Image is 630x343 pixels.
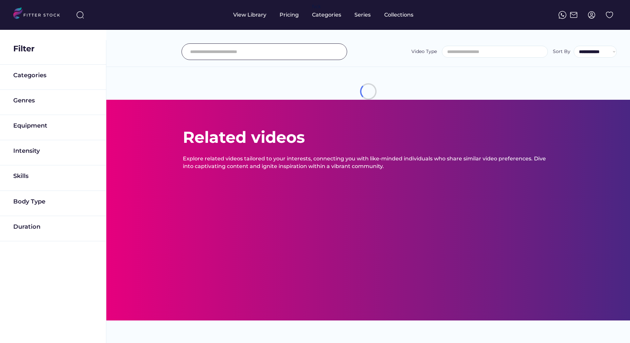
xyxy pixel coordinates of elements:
[13,198,45,206] div: Body Type
[13,223,40,231] div: Duration
[558,11,566,19] img: meteor-icons_whatsapp%20%281%29.svg
[354,11,371,19] div: Series
[13,43,34,54] div: Filter
[13,147,40,155] div: Intensity
[553,48,570,55] div: Sort By
[85,223,93,231] img: yH5BAEAAAAALAAAAAABAAEAAAIBRAA7
[570,11,578,19] img: Frame%2051.svg
[85,147,93,155] img: yH5BAEAAAAALAAAAAABAAEAAAIBRAA7
[13,172,30,180] div: Skills
[332,48,340,56] img: yH5BAEAAAAALAAAAAABAAEAAAIBRAA7
[85,71,93,79] img: yH5BAEAAAAALAAAAAABAAEAAAIBRAA7
[605,11,613,19] img: Group%201000002324%20%282%29.svg
[85,122,93,130] img: yH5BAEAAAAALAAAAAABAAEAAAIBRAA7
[312,11,341,19] div: Categories
[183,155,554,170] div: Explore related videos tailored to your interests, connecting you with like-minded individuals wh...
[280,11,299,19] div: Pricing
[13,122,47,130] div: Equipment
[85,96,93,104] img: yH5BAEAAAAALAAAAAABAAEAAAIBRAA7
[411,48,437,55] div: Video Type
[384,11,413,19] div: Collections
[13,7,66,21] img: LOGO.svg
[13,96,35,105] div: Genres
[233,11,266,19] div: View Library
[588,11,596,19] img: profile-circle.svg
[85,172,93,180] img: yH5BAEAAAAALAAAAAABAAEAAAIBRAA7
[312,3,321,10] div: fvck
[85,198,93,205] img: yH5BAEAAAAALAAAAAABAAEAAAIBRAA7
[76,11,84,19] img: search-normal%203.svg
[183,126,305,148] div: Related videos
[13,71,46,80] div: Categories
